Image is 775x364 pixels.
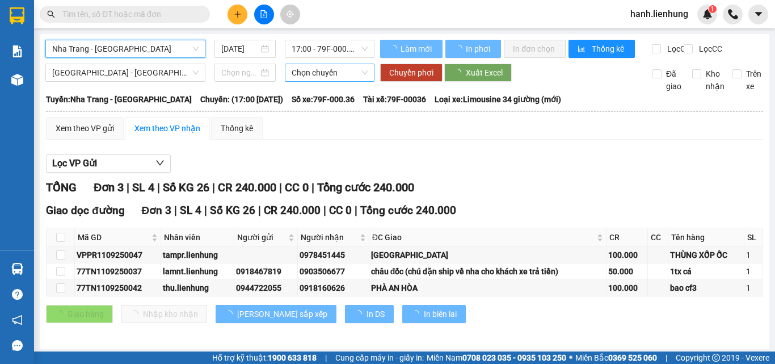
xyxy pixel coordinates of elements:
button: plus [228,5,247,24]
span: search [47,10,55,18]
div: 100.000 [608,282,646,294]
span: aim [286,10,294,18]
div: 100.000 [608,249,646,261]
span: loading [354,310,367,318]
span: notification [12,315,23,325]
span: Tài xế: 79F-00036 [363,93,426,106]
div: 77TN1109250042 [77,282,159,294]
img: solution-icon [11,45,23,57]
div: châu đốc (chú dặn ship về nha cho khách xe trả tiền) [371,265,604,278]
div: 1tx cá [670,265,742,278]
span: Người gửi [237,231,285,244]
span: | [204,204,207,217]
button: Lọc VP Gửi [46,154,171,173]
span: Miền Nam [427,352,566,364]
span: Giao dọc đường [46,204,125,217]
span: In biên lai [424,308,457,320]
img: phone-icon [728,9,738,19]
span: | [258,204,261,217]
strong: 0708 023 035 - 0935 103 250 [462,353,566,362]
span: ĐC Giao [372,231,595,244]
div: bao cf3 [670,282,742,294]
span: loading [453,69,466,77]
span: Đã giao [662,68,686,93]
span: TỔNG [46,181,77,194]
th: Nhân viên [161,228,234,247]
button: Làm mới [380,40,443,58]
span: | [157,181,160,194]
input: 11/09/2025 [221,43,259,55]
div: Thống kê [221,122,253,135]
span: Nha Trang - Duyên Hải [52,40,199,57]
div: 0918467819 [236,265,295,278]
div: 77TN1109250037 [77,265,159,278]
span: question-circle [12,289,23,300]
div: 1 [746,249,761,261]
div: 0903506677 [300,265,367,278]
div: 1 [746,265,761,278]
button: Giao hàng [46,305,113,323]
img: warehouse-icon [11,74,23,86]
span: CR 240.000 [218,181,276,194]
span: Làm mới [401,43,433,55]
span: plus [234,10,242,18]
img: logo-vxr [10,7,24,24]
span: Chuyến: (17:00 [DATE]) [200,93,283,106]
div: Xem theo VP gửi [56,122,114,135]
span: loading [389,45,399,53]
th: CR [606,228,648,247]
sup: 1 [709,5,717,13]
span: Miền Bắc [575,352,657,364]
button: [PERSON_NAME] sắp xếp [216,305,336,323]
button: file-add [254,5,274,24]
th: CC [648,228,668,247]
div: PHÀ AN HÒA [371,282,604,294]
span: loading [454,45,464,53]
span: CC 0 [285,181,309,194]
span: loading [225,310,237,318]
span: loading [411,310,424,318]
span: Lọc CR [663,43,692,55]
span: Lọc CC [694,43,724,55]
button: In phơi [445,40,501,58]
span: | [355,204,357,217]
div: 0978451445 [300,249,367,261]
button: In biên lai [402,305,466,323]
span: | [311,181,314,194]
span: Kho nhận [701,68,729,93]
span: Trên xe [742,68,766,93]
span: ⚪️ [569,355,572,360]
th: Tên hàng [668,228,744,247]
span: Tổng cước 240.000 [317,181,414,194]
div: 50.000 [608,265,646,278]
span: Chọn chuyến [292,64,368,81]
img: warehouse-icon [11,263,23,275]
span: Đơn 3 [142,204,172,217]
input: Chọn ngày [221,66,259,79]
div: 0918160626 [300,282,367,294]
span: 17:00 - 79F-000.36 [292,40,368,57]
span: caret-down [753,9,764,19]
button: Chuyển phơi [380,64,443,82]
button: In DS [345,305,394,323]
span: Lọc VP Gửi [52,156,97,170]
td: 77TN1109250037 [75,263,161,280]
div: 1 [746,282,761,294]
span: | [325,352,327,364]
span: CR 240.000 [264,204,321,217]
span: copyright [712,354,720,362]
div: 0944722055 [236,282,295,294]
span: | [212,181,215,194]
td: 77TN1109250042 [75,280,161,296]
span: message [12,340,23,351]
span: Đơn 3 [94,181,124,194]
span: Mã GD [78,231,149,244]
span: 1 [710,5,714,13]
div: Xem theo VP nhận [134,122,200,135]
span: | [279,181,282,194]
button: Nhập kho nhận [121,305,207,323]
span: SL 4 [132,181,154,194]
span: Số KG 26 [163,181,209,194]
span: Hỗ trợ kỹ thuật: [212,352,317,364]
span: | [323,204,326,217]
